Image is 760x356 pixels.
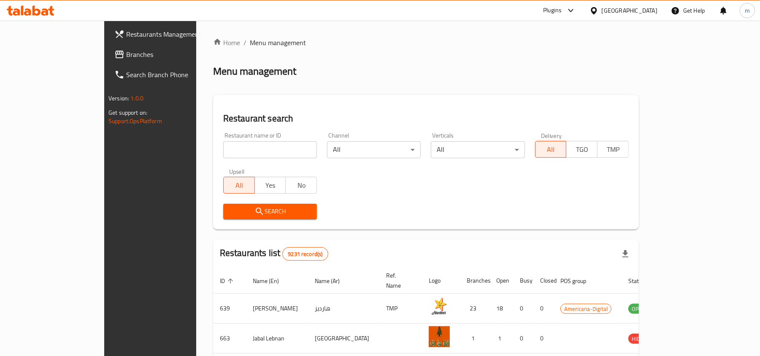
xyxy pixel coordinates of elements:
td: TMP [379,294,422,324]
th: Open [490,268,513,294]
td: Jabal Lebnan [246,324,308,353]
th: Logo [422,268,460,294]
h2: Restaurants list [220,247,328,261]
button: All [223,177,255,194]
span: Name (En) [253,276,290,286]
td: 0 [513,324,533,353]
td: 0 [533,324,554,353]
a: Branches [108,44,231,65]
span: Branches [126,49,224,59]
span: HIDDEN [628,334,654,344]
button: No [285,177,317,194]
th: Closed [533,268,554,294]
nav: breadcrumb [213,38,639,48]
span: Version: [108,93,129,104]
td: 0 [513,294,533,324]
button: All [535,141,567,158]
button: TMP [597,141,629,158]
a: Support.OpsPlatform [108,116,162,127]
span: Search [230,206,310,217]
span: TGO [570,143,594,156]
div: Export file [615,244,636,264]
h2: Menu management [213,65,296,78]
span: Restaurants Management [126,29,224,39]
label: Upsell [229,168,245,174]
button: Search [223,204,317,219]
span: POS group [560,276,597,286]
span: Menu management [250,38,306,48]
button: TGO [566,141,598,158]
div: Total records count [282,247,328,261]
span: Ref. Name [386,270,412,291]
img: Hardee's [429,296,450,317]
th: Branches [460,268,490,294]
span: No [289,179,314,191]
span: 9231 record(s) [283,250,327,258]
span: TMP [601,143,625,156]
span: Americana-Digital [561,304,611,314]
span: Status [628,276,656,286]
td: [GEOGRAPHIC_DATA] [308,324,379,353]
td: 18 [490,294,513,324]
td: هارديز [308,294,379,324]
td: [PERSON_NAME] [246,294,308,324]
td: 23 [460,294,490,324]
span: Yes [258,179,283,191]
span: m [745,6,750,15]
div: [GEOGRAPHIC_DATA] [602,6,657,15]
span: 1.0.0 [130,93,143,104]
li: / [243,38,246,48]
a: Restaurants Management [108,24,231,44]
td: 1 [460,324,490,353]
span: OPEN [628,304,649,314]
span: All [539,143,563,156]
span: Get support on: [108,107,147,118]
a: Search Branch Phone [108,65,231,85]
th: Busy [513,268,533,294]
img: Jabal Lebnan [429,326,450,347]
div: Plugins [543,5,562,16]
span: Name (Ar) [315,276,351,286]
h2: Restaurant search [223,112,629,125]
div: All [431,141,525,158]
label: Delivery [541,132,562,138]
input: Search for restaurant name or ID.. [223,141,317,158]
span: All [227,179,252,191]
button: Yes [254,177,286,194]
span: ID [220,276,236,286]
span: Search Branch Phone [126,70,224,80]
div: All [327,141,421,158]
td: 0 [533,294,554,324]
td: 1 [490,324,513,353]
